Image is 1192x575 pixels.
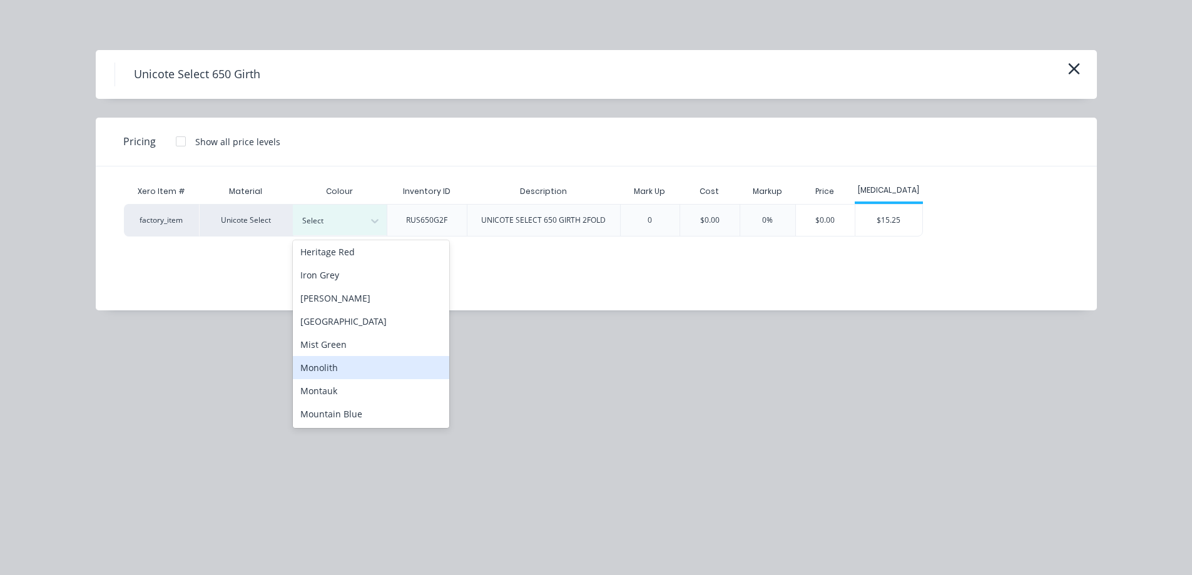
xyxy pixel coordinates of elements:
span: Pricing [123,134,156,149]
div: Xero Item # [124,179,199,204]
div: Material [199,179,293,204]
div: Unicote Select [199,204,293,237]
div: 0 [648,215,652,226]
div: factory_item [124,204,199,237]
div: $0.00 [700,215,720,226]
div: [PERSON_NAME] [293,287,449,310]
div: Colour [293,179,387,204]
div: Description [510,176,577,207]
div: [MEDICAL_DATA] [855,185,923,196]
div: Off White [293,425,449,449]
div: Iron Grey [293,263,449,287]
div: $15.25 [855,205,922,236]
div: Show all price levels [195,135,280,148]
div: $0.00 [796,205,855,236]
div: UNICOTE SELECT 650 GIRTH 2FOLD [481,215,606,226]
div: Price [795,179,855,204]
div: Markup [740,179,795,204]
div: Inventory ID [393,176,461,207]
div: Cost [680,179,740,204]
div: Mountain Blue [293,402,449,425]
div: Monolith [293,356,449,379]
div: 0% [762,215,773,226]
div: RUS650G2F [406,215,447,226]
div: Heritage Red [293,240,449,263]
div: Mist Green [293,333,449,356]
h4: Unicote Select 650 Girth [115,63,279,86]
div: Montauk [293,379,449,402]
div: [GEOGRAPHIC_DATA] [293,310,449,333]
div: Mark Up [624,176,675,207]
